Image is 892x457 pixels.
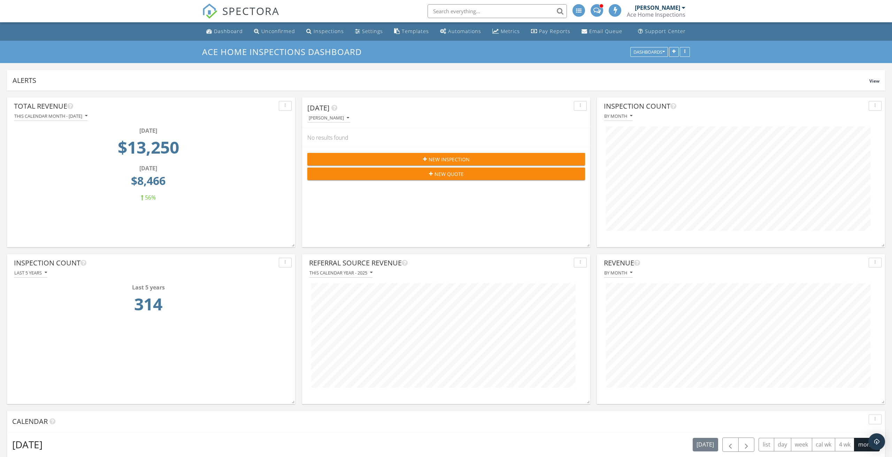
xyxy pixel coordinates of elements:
td: 314 [16,292,280,321]
div: [PERSON_NAME] [635,4,680,11]
div: This calendar month - [DATE] [14,114,87,118]
span: SPECTORA [222,3,279,18]
input: Search everything... [428,4,567,18]
div: Metrics [501,28,520,34]
button: This calendar year - 2025 [309,268,373,278]
span: New Quote [435,170,464,178]
a: Templates [391,25,432,38]
div: [DATE] [16,126,280,135]
div: Inspections [314,28,344,34]
td: 8466.25 [16,172,280,193]
a: Email Queue [579,25,625,38]
button: New Quote [307,168,585,180]
div: Settings [362,28,383,34]
div: Unconfirmed [261,28,295,34]
div: Pay Reports [539,28,570,34]
div: Total Revenue [14,101,276,111]
a: Ace Home Inspections Dashboard [202,46,368,57]
a: Inspections [303,25,347,38]
a: Support Center [635,25,689,38]
button: By month [604,111,633,121]
button: Last 5 years [14,268,47,278]
a: Unconfirmed [251,25,298,38]
a: Automations (Advanced) [437,25,484,38]
button: This calendar month - [DATE] [14,111,88,121]
a: Dashboard [203,25,246,38]
div: Inspection Count [14,258,276,268]
button: 4 wk [835,438,854,451]
div: By month [604,270,632,275]
a: Settings [352,25,386,38]
button: cal wk [812,438,836,451]
div: Automations [448,28,481,34]
button: [DATE] [693,438,718,451]
div: Templates [402,28,429,34]
button: New Inspection [307,153,585,165]
button: By month [604,268,633,278]
span: [DATE] [307,103,330,113]
div: Dashboard [214,28,243,34]
span: View [869,78,879,84]
div: Ace Home Inspections [627,11,685,18]
button: day [774,438,791,451]
div: By month [604,114,632,118]
a: SPECTORA [202,9,279,24]
td: 13250.0 [16,135,280,164]
div: Last 5 years [14,270,47,275]
div: [PERSON_NAME] [309,116,349,121]
button: week [791,438,812,451]
div: Referral Source Revenue [309,258,571,268]
div: Last 5 years [16,283,280,292]
button: Previous month [722,437,739,452]
span: New Inspection [429,156,470,163]
div: Support Center [645,28,686,34]
h2: [DATE] [12,437,43,451]
div: Alerts [13,76,869,85]
div: Email Queue [589,28,622,34]
button: [PERSON_NAME] [307,114,351,123]
button: month [854,438,880,451]
button: Dashboards [630,47,668,57]
button: Next month [738,437,755,452]
a: Metrics [490,25,523,38]
div: Revenue [604,258,866,268]
div: No results found [302,128,590,147]
div: [DATE] [16,164,280,172]
div: Dashboards [633,49,665,54]
img: The Best Home Inspection Software - Spectora [202,3,217,19]
span: 56% [145,194,156,201]
span: Calendar [12,417,48,426]
div: Open Intercom Messenger [868,433,885,450]
button: list [759,438,774,451]
div: This calendar year - 2025 [309,270,372,275]
div: Inspection Count [604,101,866,111]
a: Pay Reports [528,25,573,38]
